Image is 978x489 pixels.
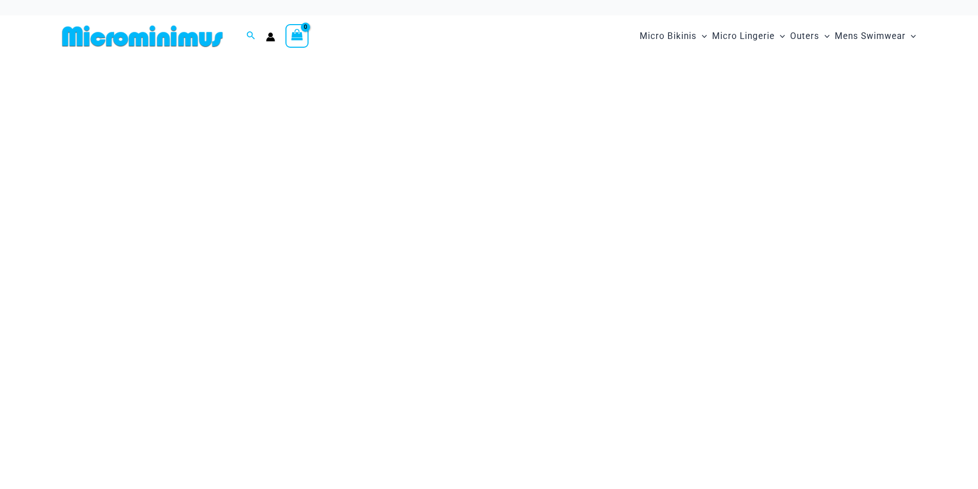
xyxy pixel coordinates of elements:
[640,23,697,49] span: Micro Bikinis
[637,21,709,52] a: Micro BikinisMenu ToggleMenu Toggle
[636,19,921,53] nav: Site Navigation
[709,21,788,52] a: Micro LingerieMenu ToggleMenu Toggle
[775,23,785,49] span: Menu Toggle
[266,32,275,42] a: Account icon link
[285,24,309,48] a: View Shopping Cart, empty
[819,23,830,49] span: Menu Toggle
[697,23,707,49] span: Menu Toggle
[906,23,916,49] span: Menu Toggle
[835,23,906,49] span: Mens Swimwear
[58,25,227,48] img: MM SHOP LOGO FLAT
[790,23,819,49] span: Outers
[832,21,918,52] a: Mens SwimwearMenu ToggleMenu Toggle
[788,21,832,52] a: OutersMenu ToggleMenu Toggle
[712,23,775,49] span: Micro Lingerie
[246,30,256,43] a: Search icon link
